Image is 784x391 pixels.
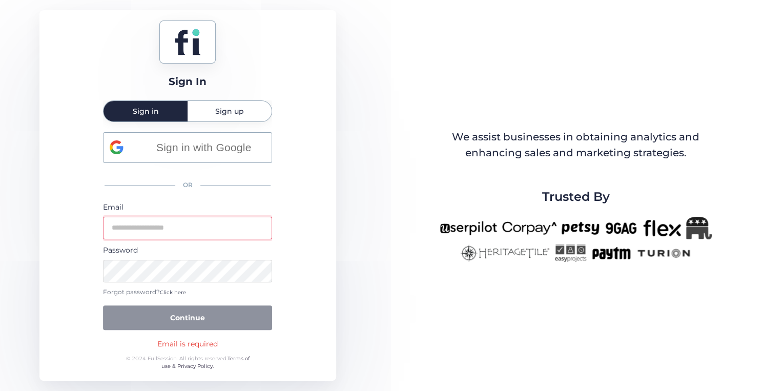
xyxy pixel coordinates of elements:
img: paytm-new.png [591,244,631,262]
img: petsy-new.png [562,217,599,239]
span: Trusted By [542,187,610,207]
a: Terms of use & Privacy Policy. [161,355,250,370]
img: flex-new.png [643,217,681,239]
div: Password [103,244,272,256]
img: corpay-new.png [502,217,556,239]
span: Click here [160,289,186,296]
img: Republicanlogo-bw.png [686,217,712,239]
div: Forgot password? [103,287,272,297]
div: Email [103,201,272,213]
div: © 2024 FullSession. All rights reserved. [121,355,254,371]
img: heritagetile-new.png [460,244,549,262]
div: Sign In [169,74,207,90]
div: OR [103,174,272,196]
span: Sign in with Google [142,139,265,156]
button: Continue [103,305,272,330]
div: Email is required [157,338,218,349]
img: 9gag-new.png [604,217,638,239]
span: Sign in [133,108,159,115]
img: easyprojects-new.png [554,244,586,262]
div: We assist businesses in obtaining analytics and enhancing sales and marketing strategies. [441,129,711,161]
img: turion-new.png [636,244,692,262]
img: userpilot-new.png [440,217,497,239]
span: Sign up [215,108,244,115]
